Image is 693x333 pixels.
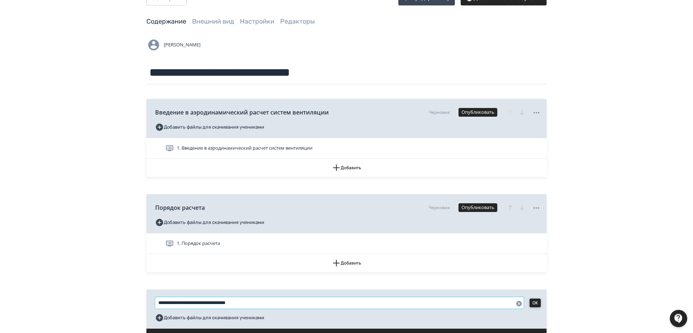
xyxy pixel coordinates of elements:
button: Добавить файлы для скачивания учениками [155,312,264,324]
a: Редакторы [280,17,315,25]
span: 1. Порядок расчета [177,240,220,247]
button: Добавить файлы для скачивания учениками [155,121,264,133]
button: Опубликовать [458,108,497,117]
span: Порядок расчета [155,203,205,212]
div: Черновик [429,204,450,211]
span: 1. Введение в аэродинамический расчет систем вентиляции [177,145,312,152]
button: Добавить [146,254,547,272]
button: Добавить [146,159,547,177]
span: Введение в аэродинамический расчет систем вентиляции [155,108,329,117]
div: 1. Порядок расчета [146,233,547,254]
button: OK [530,299,541,307]
a: Внешний вид [192,17,234,25]
a: Настройки [240,17,274,25]
button: Добавить файлы для скачивания учениками [155,217,264,228]
a: Содержание [146,17,186,25]
button: Опубликовать [458,203,497,212]
div: 1. Введение в аэродинамический расчет систем вентиляции [146,138,547,159]
span: [PERSON_NAME] [164,41,200,49]
div: Черновик [429,109,450,116]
